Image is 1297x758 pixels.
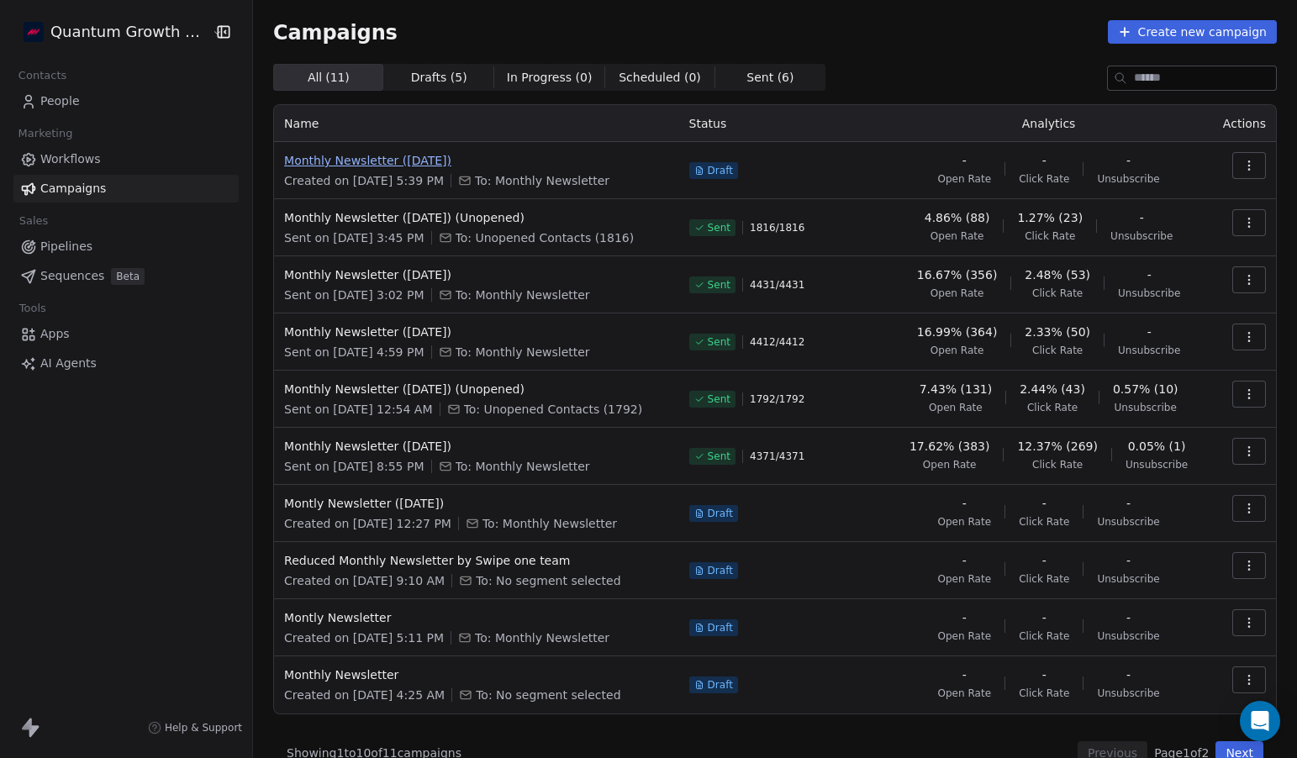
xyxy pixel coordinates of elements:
span: Click Rate [1019,687,1069,700]
span: - [962,609,967,626]
th: Actions [1209,105,1276,142]
span: Tools [12,296,53,321]
span: Unsubscribe [1097,687,1159,700]
span: Open Rate [937,172,991,186]
span: To: No segment selected [476,572,620,589]
span: Click Rate [1019,572,1069,586]
span: To: Monthly Newsletter [456,344,590,361]
span: Unsubscribe [1115,401,1177,414]
span: Monthly Newsletter ([DATE]) (Unopened) [284,209,669,226]
span: 2.44% (43) [1020,381,1085,397]
span: Reduced Monthly Newsletter by Swipe one team [284,552,669,569]
span: - [962,495,967,512]
span: Beta [111,268,145,285]
span: Monthly Newsletter ([DATE]) [284,324,669,340]
span: Unsubscribe [1118,344,1180,357]
a: Pipelines [13,233,239,261]
span: - [1126,152,1131,169]
span: 4.86% (88) [925,209,990,226]
span: - [962,666,967,683]
span: - [962,152,967,169]
span: 0.57% (10) [1113,381,1178,397]
span: - [1140,209,1144,226]
span: Created on [DATE] 5:11 PM [284,629,444,646]
span: Draft [708,564,733,577]
span: 2.48% (53) [1025,266,1090,283]
span: Campaigns [273,20,398,44]
span: Monthly Newsletter [284,666,669,683]
span: To: Unopened Contacts (1816) [456,229,635,246]
span: Campaigns [40,180,106,197]
span: 17.62% (383) [909,438,989,455]
span: Unsubscribe [1126,458,1188,471]
span: Click Rate [1019,515,1069,529]
span: Scheduled ( 0 ) [619,69,701,87]
span: Sent [708,392,730,406]
span: - [1042,552,1047,569]
span: - [962,552,967,569]
span: In Progress ( 0 ) [507,69,593,87]
span: Click Rate [1027,401,1078,414]
th: Analytics [889,105,1209,142]
span: To: Monthly Newsletter [475,172,609,189]
span: Apps [40,325,70,343]
span: Sequences [40,267,104,285]
span: - [1042,152,1047,169]
span: Click Rate [1025,229,1075,243]
a: Help & Support [148,721,242,734]
span: Open Rate [923,458,977,471]
span: 4412 / 4412 [750,335,804,349]
span: Sent on [DATE] 4:59 PM [284,344,424,361]
a: Campaigns [13,175,239,203]
span: Open Rate [937,629,991,643]
span: Sent on [DATE] 12:54 AM [284,401,432,418]
span: Monthly Newsletter ([DATE]) [284,266,669,283]
span: Open Rate [937,687,991,700]
span: Sent ( 6 ) [746,69,793,87]
span: 16.67% (356) [917,266,997,283]
span: Sent on [DATE] 3:02 PM [284,287,424,303]
span: Draft [708,507,733,520]
span: Click Rate [1032,458,1083,471]
span: Montly Newsletter [284,609,669,626]
span: - [1126,609,1131,626]
span: Monthly Newsletter ([DATE]) (Unopened) [284,381,669,397]
span: 16.99% (364) [917,324,997,340]
span: To: Monthly Newsletter [456,287,590,303]
span: Open Rate [929,401,983,414]
span: To: Monthly Newsletter [456,458,590,475]
span: - [1147,266,1152,283]
span: - [1147,324,1152,340]
th: Status [679,105,889,142]
span: 1792 / 1792 [750,392,804,406]
span: Unsubscribe [1097,572,1159,586]
span: To: No segment selected [476,687,620,703]
span: Monthly Newsletter ([DATE]) [284,152,669,169]
span: Sales [12,208,55,234]
span: 4371 / 4371 [750,450,804,463]
button: Create new campaign [1108,20,1277,44]
span: - [1126,552,1131,569]
span: Sent on [DATE] 8:55 PM [284,458,424,475]
span: 7.43% (131) [920,381,993,397]
span: - [1126,666,1131,683]
span: Unsubscribe [1110,229,1173,243]
span: Unsubscribe [1097,172,1159,186]
span: Sent [708,335,730,349]
span: AI Agents [40,355,97,372]
span: Pipelines [40,238,92,255]
span: Click Rate [1032,287,1083,300]
span: Montly Newsletter ([DATE]) [284,495,669,512]
span: Help & Support [165,721,242,734]
span: - [1042,609,1047,626]
button: Quantum Growth Advisors [20,18,200,46]
span: To: Monthly Newsletter [482,515,617,532]
th: Name [274,105,679,142]
span: Sent [708,221,730,234]
span: Open Rate [931,344,984,357]
span: Sent [708,278,730,292]
span: 12.37% (269) [1017,438,1097,455]
span: Marketing [11,121,80,146]
a: Workflows [13,145,239,173]
span: Created on [DATE] 5:39 PM [284,172,444,189]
